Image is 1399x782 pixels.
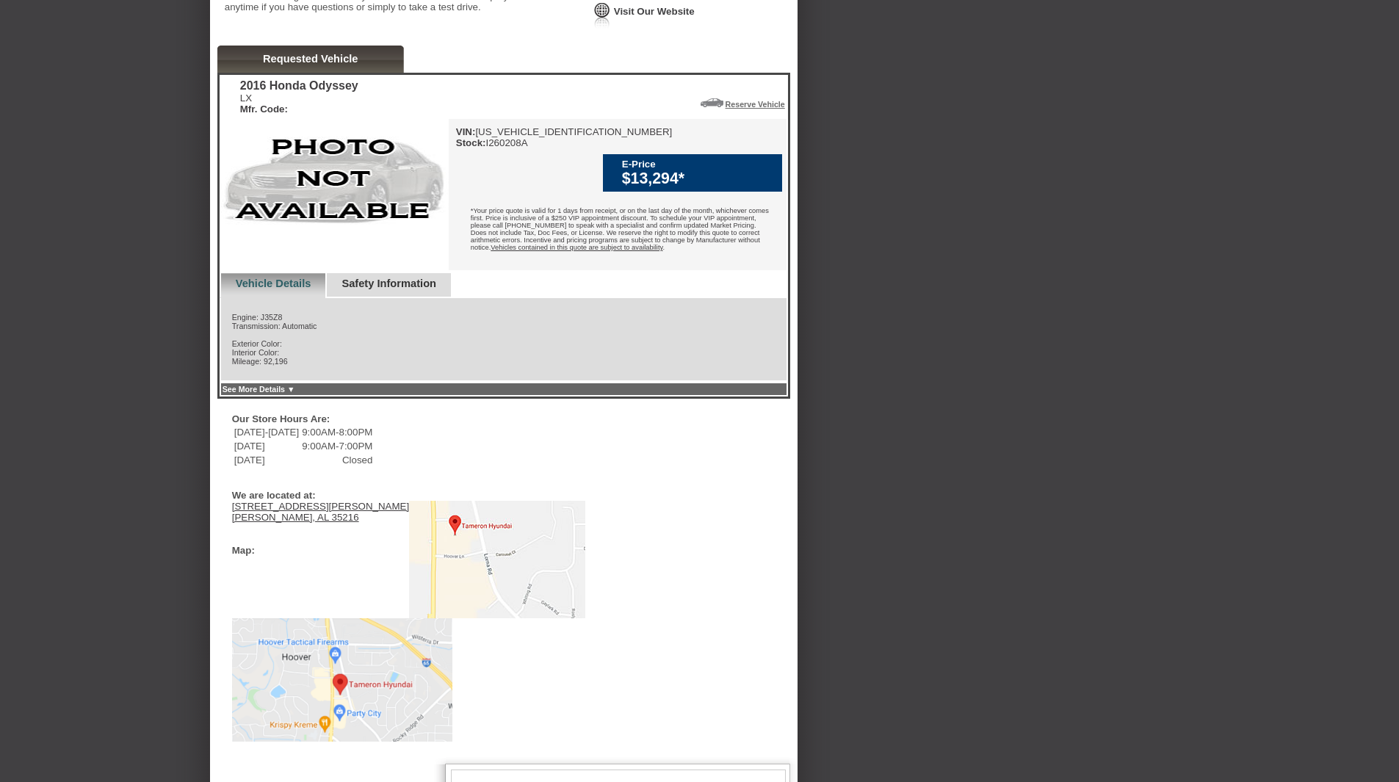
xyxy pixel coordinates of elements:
a: Vehicle Details [236,278,311,289]
td: [DATE] [234,454,300,466]
td: [DATE] [234,440,300,452]
div: We are located at: [232,490,578,501]
a: Requested Vehicle [263,53,358,65]
img: Map to Tameron Hyundai [409,501,585,618]
div: Map: [232,545,255,556]
div: E-Price [622,159,775,170]
div: 2016 Honda Odyssey [240,79,358,93]
img: Icon_VisitWebsite.png [592,1,612,29]
img: Icon_ReserveVehicleCar.png [701,98,723,107]
a: Safety Information [341,278,436,289]
td: Closed [301,454,373,466]
div: $13,294* [622,170,775,188]
b: VIN: [456,126,476,137]
a: Reserve Vehicle [726,100,785,109]
u: Vehicles contained in this quote are subject to availability [491,244,662,251]
td: [DATE]-[DATE] [234,426,300,438]
img: 2016 Honda Odyssey [220,119,449,240]
div: Engine: J35Z8 Transmission: Automatic Exterior Color: Interior Color: Mileage: 92,196 [220,298,788,382]
div: LX [240,93,358,115]
a: Visit Our Website [614,6,695,17]
b: Stock: [456,137,486,148]
div: Our Store Hours Are: [232,413,578,424]
a: See More Details ▼ [223,385,295,394]
td: 9:00AM-8:00PM [301,426,373,438]
a: [STREET_ADDRESS][PERSON_NAME][PERSON_NAME], AL 35216 [232,501,409,523]
div: *Your price quote is valid for 1 days from receipt, or on the last day of the month, whichever co... [449,196,787,266]
b: Mfr. Code: [240,104,288,115]
td: 9:00AM-7:00PM [301,440,373,452]
div: [US_VEHICLE_IDENTIFICATION_NUMBER] I260208A [456,126,673,148]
